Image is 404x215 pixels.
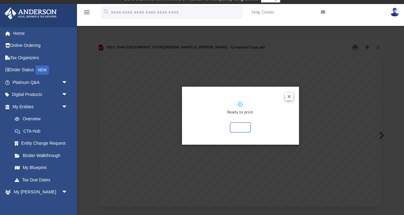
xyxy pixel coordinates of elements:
span: arrow_drop_down [62,186,74,199]
a: My [PERSON_NAME] Teamarrow_drop_down [4,186,74,206]
div: NEW [35,65,49,75]
a: Platinum Q&Aarrow_drop_down [4,76,77,89]
a: Home [4,27,77,39]
a: Binder Walkthrough [9,149,77,162]
a: Digital Productsarrow_drop_down [4,89,77,101]
span: arrow_drop_down [62,76,74,89]
a: Tax Organizers [4,52,77,64]
div: Preview [93,39,388,215]
i: menu [83,9,91,16]
span: arrow_drop_down [62,89,74,101]
a: menu [83,12,91,16]
a: CTA Hub [9,125,77,137]
a: Online Ordering [4,39,77,52]
span: arrow_drop_down [62,101,74,113]
img: User Pic [390,8,399,17]
p: Ready to print. [188,109,293,116]
a: Entity Change Request [9,137,77,150]
a: Order StatusNEW [4,64,77,76]
button: Print [230,122,251,132]
a: My Entitiesarrow_drop_down [4,101,77,113]
a: My Blueprint [9,162,74,174]
a: Overview [9,113,77,125]
a: Tax Due Dates [9,174,77,186]
i: search [103,8,110,15]
img: Anderson Advisors Platinum Portal [3,7,59,19]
